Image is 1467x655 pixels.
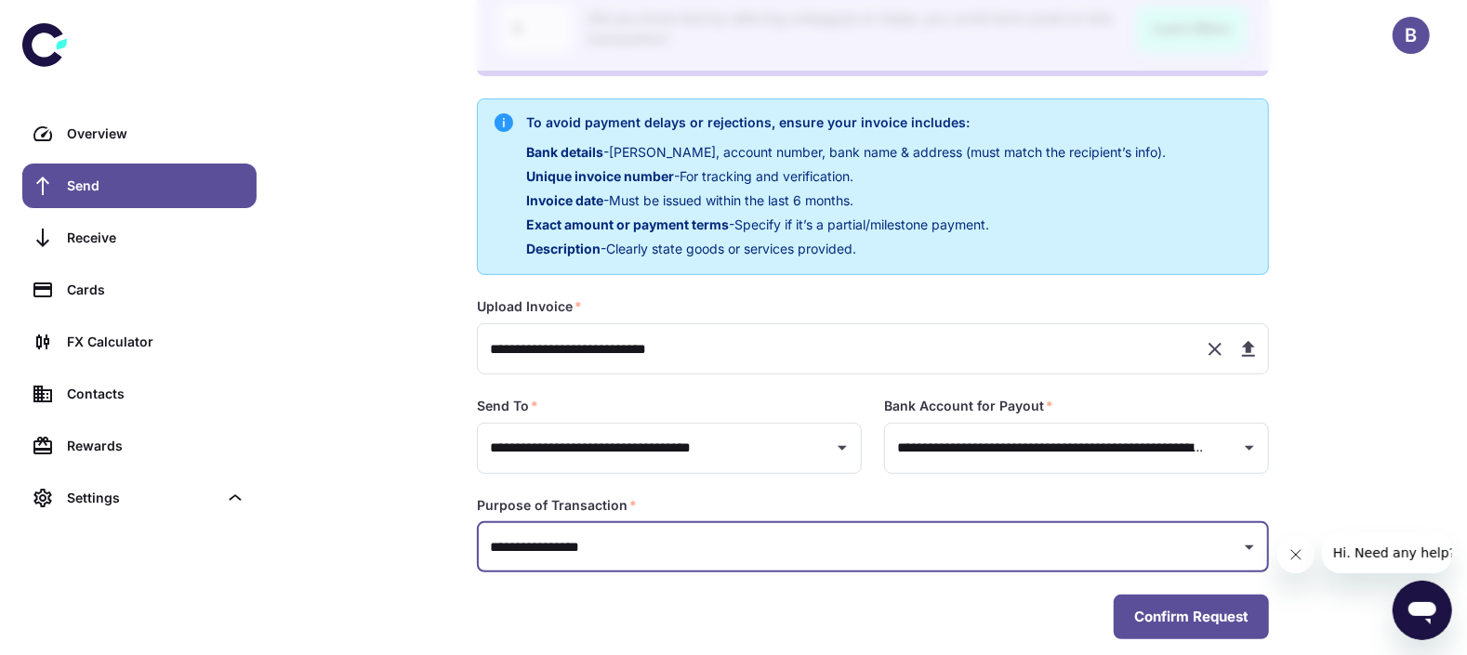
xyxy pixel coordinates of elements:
span: Unique invoice number [526,168,674,184]
button: Open [1236,534,1262,560]
div: Settings [67,488,218,508]
label: Bank Account for Payout [884,397,1053,415]
button: Open [829,435,855,461]
a: Send [22,164,257,208]
iframe: Button to launch messaging window [1393,581,1452,640]
p: - For tracking and verification. [526,166,1166,187]
p: - Specify if it’s a partial/milestone payment. [526,215,1166,235]
div: Overview [67,124,245,144]
button: Confirm Request [1114,595,1269,639]
div: Cards [67,280,245,300]
div: Receive [67,228,245,248]
p: - [PERSON_NAME], account number, bank name & address (must match the recipient’s info). [526,142,1166,163]
iframe: Close message [1277,536,1315,573]
span: Exact amount or payment terms [526,216,729,232]
span: Bank details [526,144,603,160]
a: Rewards [22,424,257,468]
iframe: Message from company [1322,532,1452,573]
div: Settings [22,476,257,520]
div: FX Calculator [67,332,245,352]
label: Send To [477,397,538,415]
a: FX Calculator [22,320,257,364]
p: - Must be issued within the last 6 months. [526,190,1166,211]
span: Description [526,241,601,256]
a: Cards [22,268,257,312]
label: Purpose of Transaction [477,496,637,515]
a: Receive [22,216,257,260]
span: Invoice date [526,192,603,208]
div: Rewards [67,436,245,456]
a: Contacts [22,372,257,416]
div: Contacts [67,384,245,404]
a: Overview [22,111,257,156]
label: Upload Invoice [477,297,582,316]
p: - Clearly state goods or services provided. [526,239,1166,259]
span: Hi. Need any help? [11,13,134,28]
h6: To avoid payment delays or rejections, ensure your invoice includes: [526,112,1166,133]
div: Send [67,176,245,196]
button: Open [1236,435,1262,461]
button: B [1393,17,1430,54]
